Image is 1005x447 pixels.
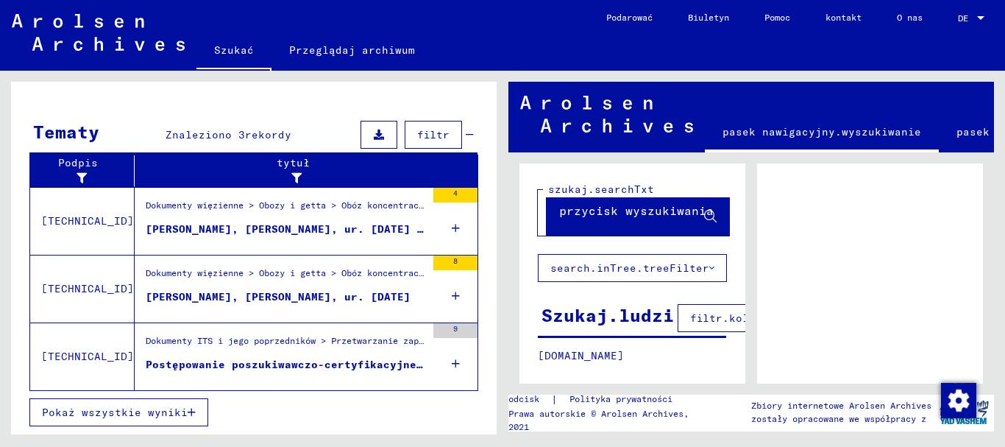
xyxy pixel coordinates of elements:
[705,114,939,152] a: pasek nawigacyjny.wyszukiwanie
[508,393,539,404] font: odcisk
[606,12,653,23] font: Podarować
[937,394,992,431] img: yv_logo.png
[551,393,558,406] font: |
[196,32,271,71] a: Szukać
[508,392,551,407] a: odcisk
[141,155,464,186] div: tytuł
[36,155,138,186] div: Podpis
[42,406,188,419] font: Pokaż wszystkie wyniki
[41,282,134,295] font: [TECHNICAL_ID]
[405,121,462,149] button: filtr
[417,128,450,141] font: filtr
[690,312,862,325] font: filtr.kolumny wyszukiwania
[550,261,709,275] font: search.inTree.treeFilter
[541,304,674,326] font: Szukaj.ludzi
[146,290,411,303] font: [PERSON_NAME], [PERSON_NAME], ur. [DATE]
[538,254,727,282] button: search.inTree.treeFilter
[764,12,790,23] font: Pomoc
[277,156,310,169] font: tytuł
[722,125,921,138] font: pasek nawigacyjny.wyszukiwanie
[751,413,926,424] font: zostały opracowane we współpracy z
[146,222,642,236] font: [PERSON_NAME], [PERSON_NAME], ur. [DATE] r., urodzonego w [GEOGRAPHIC_DATA]
[548,183,654,196] font: szukaj.searchTxt
[33,121,99,143] font: Tematy
[558,392,690,407] a: Polityka prywatności
[958,13,968,24] font: DE
[58,156,98,169] font: Podpis
[453,189,458,198] font: 4
[271,32,433,68] a: Przeglądaj archiwum
[245,128,291,141] font: rekordy
[547,190,729,236] button: przycisk wyszukiwania
[538,349,624,362] font: [DOMAIN_NAME]
[825,12,862,23] font: kontakt
[559,203,714,218] font: przycisk wyszukiwania
[453,324,458,334] font: 9
[688,12,729,23] font: Biuletyn
[289,43,415,57] font: Przeglądaj archiwum
[41,350,134,363] font: [TECHNICAL_ID]
[508,408,689,432] font: Prawa autorskie © Arolsen Archives, 2021
[166,128,245,141] font: Znaleziono 3
[520,96,693,133] img: Arolsen_neg.svg
[569,393,672,404] font: Polityka prywatności
[41,214,134,228] font: [TECHNICAL_ID]
[941,383,976,418] img: Zmiana zgody
[29,398,208,426] button: Pokaż wszystkie wyniki
[453,256,458,266] font: 8
[146,358,774,371] font: Postępowanie poszukiwawczo-certyfikacyjne nr 1.007.276 dla [PERSON_NAME], [PERSON_NAME]. [DATE]
[897,12,923,23] font: O nas
[12,14,185,51] img: Arolsen_neg.svg
[751,400,931,411] font: Zbiory internetowe Arolsen Archives
[214,43,254,57] font: Szukać
[678,304,874,332] button: filtr.kolumny wyszukiwania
